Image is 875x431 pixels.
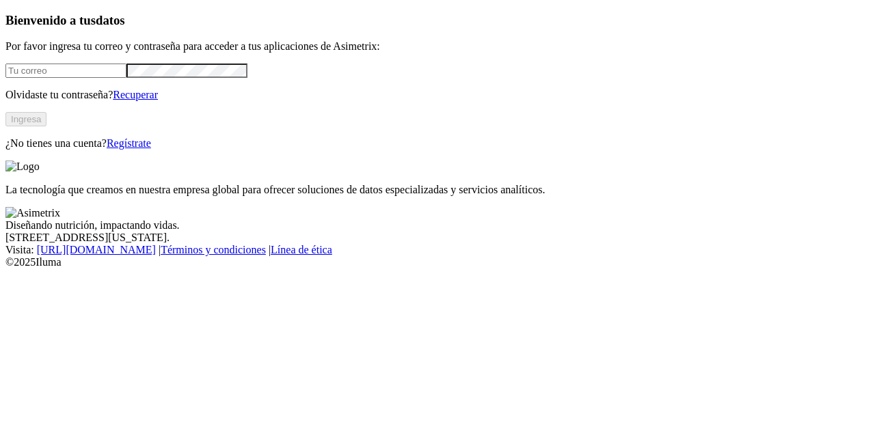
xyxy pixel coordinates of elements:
[5,256,870,268] div: © 2025 Iluma
[5,232,870,244] div: [STREET_ADDRESS][US_STATE].
[5,13,870,28] h3: Bienvenido a tus
[271,244,332,255] a: Línea de ética
[5,219,870,232] div: Diseñando nutrición, impactando vidas.
[5,89,870,101] p: Olvidaste tu contraseña?
[5,161,40,173] img: Logo
[37,244,156,255] a: [URL][DOMAIN_NAME]
[5,40,870,53] p: Por favor ingresa tu correo y contraseña para acceder a tus aplicaciones de Asimetrix:
[113,89,158,100] a: Recuperar
[96,13,125,27] span: datos
[5,184,870,196] p: La tecnología que creamos en nuestra empresa global para ofrecer soluciones de datos especializad...
[5,137,870,150] p: ¿No tienes una cuenta?
[5,112,46,126] button: Ingresa
[5,207,60,219] img: Asimetrix
[5,244,870,256] div: Visita : | |
[5,64,126,78] input: Tu correo
[161,244,266,255] a: Términos y condiciones
[107,137,151,149] a: Regístrate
